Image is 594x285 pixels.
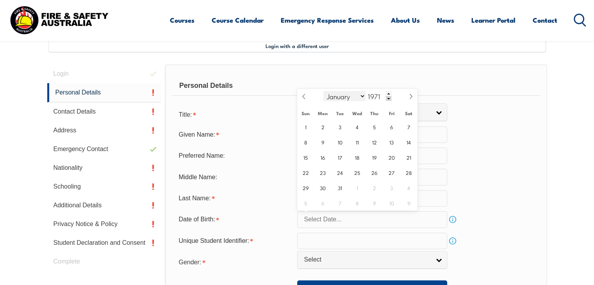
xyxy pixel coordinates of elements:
span: August 26, 1971 [367,165,382,180]
a: Course Calendar [212,10,264,30]
span: August 23, 1971 [315,165,330,180]
span: September 9, 1971 [367,195,382,210]
span: August 13, 1971 [384,134,399,150]
a: Privacy Notice & Policy [47,215,161,233]
a: Emergency Response Services [281,10,374,30]
span: August 21, 1971 [401,150,416,165]
a: News [437,10,454,30]
span: August 5, 1971 [367,119,382,134]
span: Gender: [178,259,201,265]
span: September 4, 1971 [401,180,416,195]
a: Learner Portal [471,10,516,30]
span: August 2, 1971 [315,119,330,134]
span: August 29, 1971 [298,180,313,195]
span: Sat [400,111,417,116]
span: September 5, 1971 [298,195,313,210]
a: Info [447,214,458,225]
span: August 30, 1971 [315,180,330,195]
a: Nationality [47,159,161,177]
a: Contact [533,10,557,30]
div: Preferred Name: [172,148,297,163]
a: Student Declaration and Consent [47,233,161,252]
span: Tue [332,111,349,116]
input: Select Date... [297,211,447,228]
input: 10 Characters no 1, 0, O or I [297,233,447,249]
span: August 18, 1971 [350,150,365,165]
span: August 27, 1971 [384,165,399,180]
span: August 15, 1971 [298,150,313,165]
span: September 6, 1971 [315,195,330,210]
span: September 2, 1971 [367,180,382,195]
div: Personal Details [172,76,540,96]
span: August 19, 1971 [367,150,382,165]
span: Wed [349,111,366,116]
span: August 28, 1971 [401,165,416,180]
span: August 24, 1971 [332,165,348,180]
span: September 10, 1971 [384,195,399,210]
span: August 4, 1971 [350,119,365,134]
span: August 1, 1971 [298,119,313,134]
div: Middle Name: [172,169,297,184]
span: August 25, 1971 [350,165,365,180]
div: Gender is required. [172,254,297,269]
span: August 31, 1971 [332,180,348,195]
a: Schooling [47,177,161,196]
span: August 16, 1971 [315,150,330,165]
input: Year [366,91,391,101]
a: Additional Details [47,196,161,215]
span: September 11, 1971 [401,195,416,210]
div: Last Name is required. [172,191,297,206]
span: Mon [314,111,332,116]
span: August 17, 1971 [332,150,348,165]
span: August 3, 1971 [332,119,348,134]
a: Info [447,235,458,246]
span: August 20, 1971 [384,150,399,165]
select: Month [323,91,366,101]
span: August 6, 1971 [384,119,399,134]
div: Given Name is required. [172,127,297,142]
span: August 9, 1971 [315,134,330,150]
span: August 14, 1971 [401,134,416,150]
span: August 8, 1971 [298,134,313,150]
a: Personal Details [47,83,161,102]
span: September 1, 1971 [350,180,365,195]
div: Title is required. [172,106,297,122]
span: Title: [178,111,192,118]
span: Sun [297,111,314,116]
span: September 3, 1971 [384,180,399,195]
span: Fri [383,111,400,116]
a: Address [47,121,161,140]
span: Thu [366,111,383,116]
span: August 12, 1971 [367,134,382,150]
div: Unique Student Identifier is required. [172,233,297,248]
span: September 8, 1971 [350,195,365,210]
span: September 7, 1971 [332,195,348,210]
a: About Us [391,10,420,30]
span: August 22, 1971 [298,165,313,180]
span: Login with a different user [266,43,329,49]
a: Emergency Contact [47,140,161,159]
span: August 11, 1971 [350,134,365,150]
div: Date of Birth is required. [172,212,297,227]
a: Contact Details [47,102,161,121]
span: August 7, 1971 [401,119,416,134]
span: Select [304,256,430,264]
a: Courses [170,10,194,30]
span: August 10, 1971 [332,134,348,150]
